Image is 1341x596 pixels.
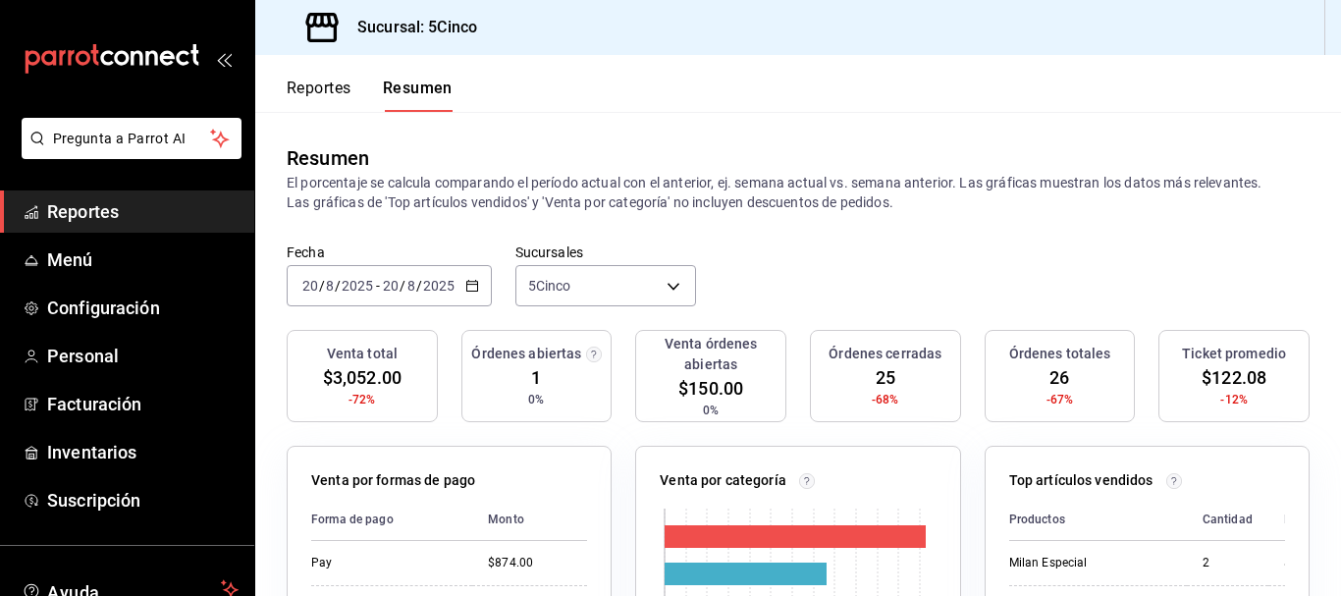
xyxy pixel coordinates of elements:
div: $874.00 [488,555,587,571]
span: -12% [1220,391,1248,408]
h3: Ticket promedio [1182,344,1286,364]
span: 0% [703,402,719,419]
span: / [335,278,341,294]
input: ---- [422,278,456,294]
h3: Venta total [327,344,398,364]
p: Venta por categoría [660,470,786,491]
h3: Órdenes abiertas [471,344,581,364]
button: open_drawer_menu [216,51,232,67]
span: Reportes [47,198,239,225]
h3: Órdenes totales [1009,344,1111,364]
div: Pay [311,555,456,571]
label: Fecha [287,245,492,259]
h3: Sucursal: 5Cinco [342,16,477,39]
th: Monto [472,499,587,541]
th: Productos [1009,499,1187,541]
label: Sucursales [515,245,696,259]
input: -- [301,278,319,294]
button: Pregunta a Parrot AI [22,118,241,159]
a: Pregunta a Parrot AI [14,142,241,163]
span: Personal [47,343,239,369]
th: Forma de pago [311,499,472,541]
span: $150.00 [678,375,743,402]
span: Configuración [47,295,239,321]
span: 25 [876,364,895,391]
span: Inventarios [47,439,239,465]
span: Suscripción [47,487,239,514]
span: Menú [47,246,239,273]
span: / [416,278,422,294]
div: $576.00 [1284,555,1329,571]
p: Venta por formas de pago [311,470,475,491]
span: - [376,278,380,294]
input: -- [406,278,416,294]
button: Reportes [287,79,351,112]
span: Facturación [47,391,239,417]
div: 2 [1203,555,1253,571]
span: 1 [531,364,541,391]
span: 5Cinco [528,276,571,296]
button: Resumen [383,79,453,112]
span: Pregunta a Parrot AI [53,129,211,149]
span: -72% [349,391,376,408]
p: Top artículos vendidos [1009,470,1153,491]
div: Resumen [287,143,369,173]
span: $3,052.00 [323,364,402,391]
span: -68% [872,391,899,408]
span: 26 [1049,364,1069,391]
h3: Órdenes cerradas [829,344,941,364]
p: El porcentaje se calcula comparando el período actual con el anterior, ej. semana actual vs. sema... [287,173,1310,212]
th: Monto [1268,499,1329,541]
div: navigation tabs [287,79,453,112]
h3: Venta órdenes abiertas [644,334,778,375]
input: ---- [341,278,374,294]
input: -- [382,278,400,294]
span: -67% [1046,391,1074,408]
input: -- [325,278,335,294]
span: / [400,278,405,294]
span: $122.08 [1202,364,1266,391]
span: 0% [528,391,544,408]
div: Milan Especial [1009,555,1171,571]
th: Cantidad [1187,499,1268,541]
span: / [319,278,325,294]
